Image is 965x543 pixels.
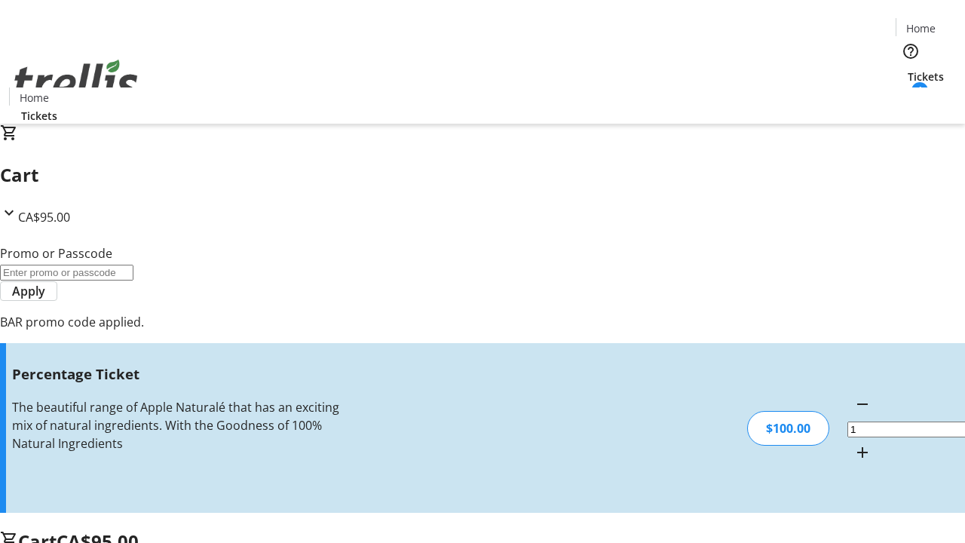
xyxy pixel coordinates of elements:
div: $100.00 [747,411,829,446]
div: The beautiful range of Apple Naturalé that has an exciting mix of natural ingredients. With the G... [12,398,342,452]
h3: Percentage Ticket [12,364,342,385]
a: Home [10,90,58,106]
span: CA$95.00 [18,209,70,225]
button: Help [896,36,926,66]
button: Increment by one [847,437,878,468]
span: Tickets [21,108,57,124]
button: Cart [896,84,926,115]
button: Decrement by one [847,389,878,419]
span: Tickets [908,69,944,84]
img: Orient E2E Organization nWDaEk39cF's Logo [9,43,143,118]
a: Home [896,20,945,36]
a: Tickets [9,108,69,124]
span: Home [906,20,936,36]
a: Tickets [896,69,956,84]
span: Home [20,90,49,106]
span: Apply [12,282,45,300]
